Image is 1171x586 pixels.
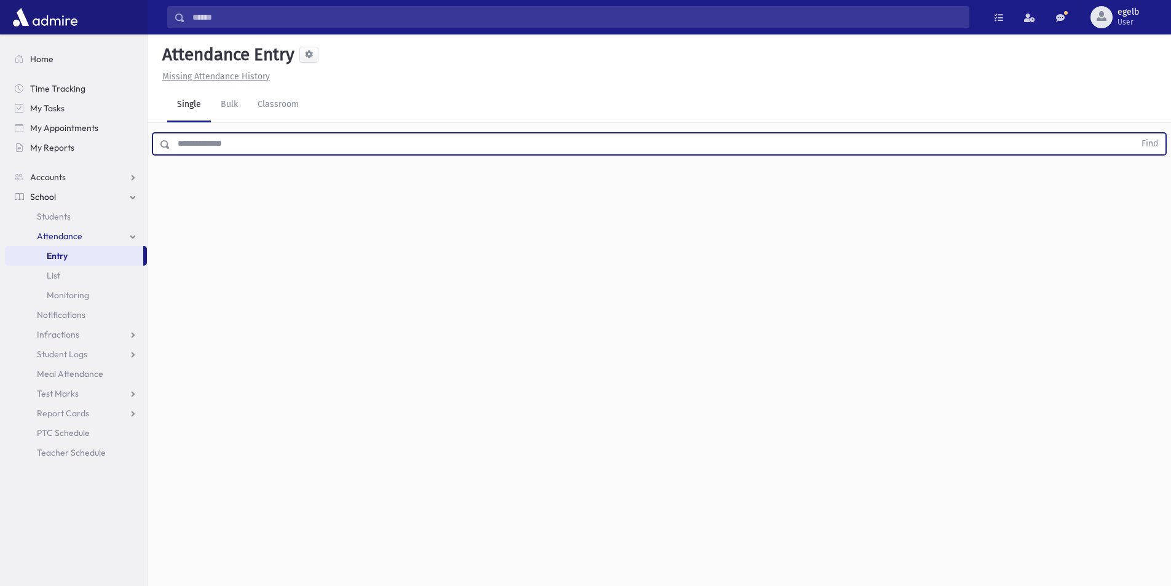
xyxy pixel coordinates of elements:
[30,103,65,114] span: My Tasks
[10,5,81,30] img: AdmirePro
[37,388,79,399] span: Test Marks
[5,79,147,98] a: Time Tracking
[5,226,147,246] a: Attendance
[5,49,147,69] a: Home
[5,305,147,325] a: Notifications
[5,403,147,423] a: Report Cards
[5,187,147,207] a: School
[37,427,90,438] span: PTC Schedule
[37,329,79,340] span: Infractions
[47,270,60,281] span: List
[5,266,147,285] a: List
[5,138,147,157] a: My Reports
[30,191,56,202] span: School
[211,88,248,122] a: Bulk
[167,88,211,122] a: Single
[248,88,309,122] a: Classroom
[37,231,82,242] span: Attendance
[5,325,147,344] a: Infractions
[5,285,147,305] a: Monitoring
[47,290,89,301] span: Monitoring
[30,142,74,153] span: My Reports
[1134,133,1165,154] button: Find
[30,53,53,65] span: Home
[5,246,143,266] a: Entry
[47,250,68,261] span: Entry
[37,368,103,379] span: Meal Attendance
[1118,7,1139,17] span: egelb
[37,447,106,458] span: Teacher Schedule
[30,172,66,183] span: Accounts
[30,83,85,94] span: Time Tracking
[37,309,85,320] span: Notifications
[5,423,147,443] a: PTC Schedule
[37,349,87,360] span: Student Logs
[157,71,270,82] a: Missing Attendance History
[157,44,294,65] h5: Attendance Entry
[37,211,71,222] span: Students
[185,6,969,28] input: Search
[5,384,147,403] a: Test Marks
[30,122,98,133] span: My Appointments
[5,118,147,138] a: My Appointments
[1118,17,1139,27] span: User
[5,98,147,118] a: My Tasks
[5,364,147,384] a: Meal Attendance
[162,71,270,82] u: Missing Attendance History
[5,344,147,364] a: Student Logs
[37,408,89,419] span: Report Cards
[5,443,147,462] a: Teacher Schedule
[5,167,147,187] a: Accounts
[5,207,147,226] a: Students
